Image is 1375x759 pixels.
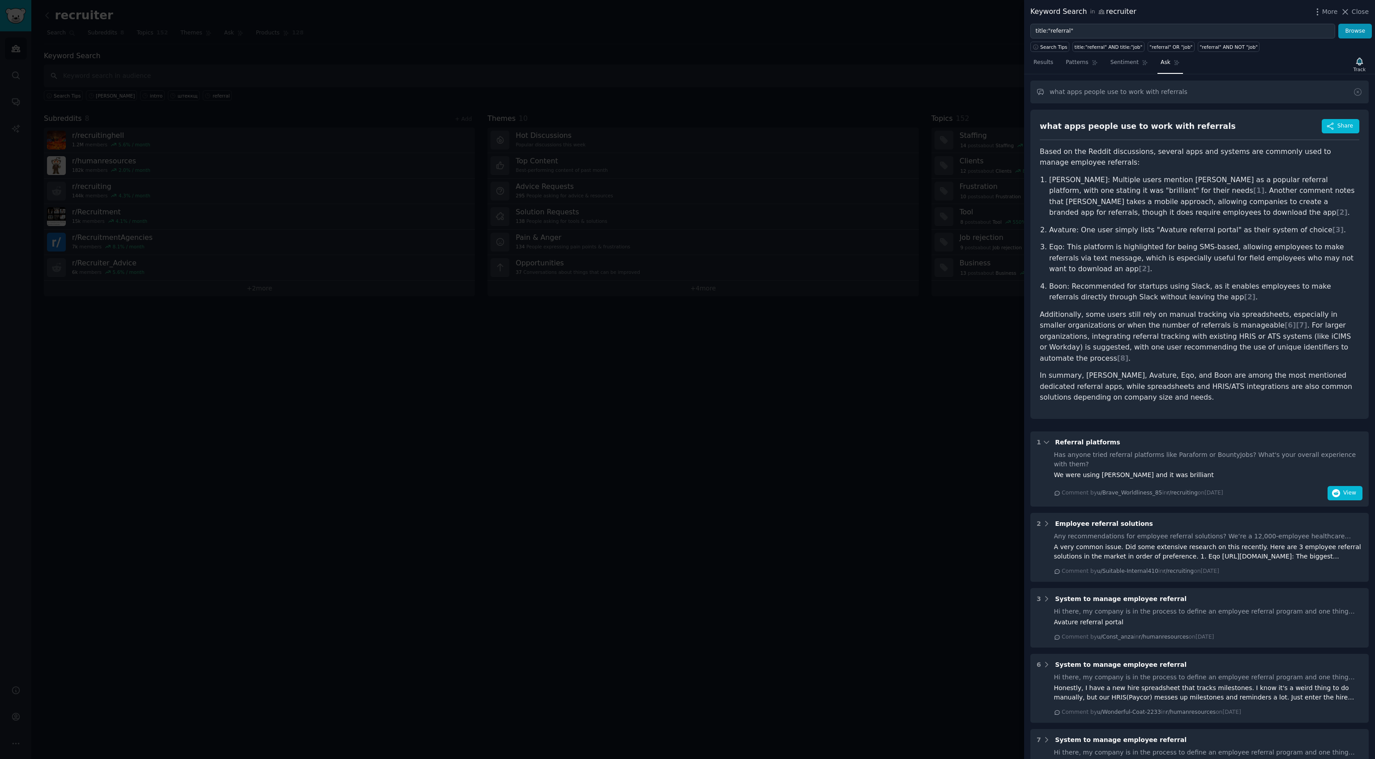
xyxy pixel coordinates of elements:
span: r/humanresources [1139,634,1188,640]
div: Hi there, my company is in the process to define an employee referral program and one thing that ... [1054,607,1363,616]
div: Comment by in on [DATE] [1062,489,1223,497]
div: Comment by in on [DATE] [1062,567,1219,576]
div: Comment by in on [DATE] [1062,708,1241,716]
span: System to manage employee referral [1055,661,1187,668]
div: "referral" OR "job" [1149,44,1192,50]
div: Track [1354,66,1366,72]
span: u/Wonderful-Coat-2233 [1097,709,1161,715]
a: Sentiment [1107,55,1151,74]
button: Track [1350,55,1369,74]
div: 3 [1037,594,1041,604]
span: Close [1352,7,1369,17]
span: u/Const_anza [1097,634,1134,640]
p: Avature: One user simply lists "Avature referral portal" as their system of choice . [1049,225,1359,236]
span: [ 1 ] [1253,186,1264,195]
span: System to manage employee referral [1055,736,1187,743]
div: 2 [1037,519,1041,529]
div: 6 [1037,660,1041,669]
span: [ 3 ] [1332,226,1344,234]
a: Results [1030,55,1056,74]
div: Avature referral portal [1054,618,1363,627]
button: Share [1322,119,1359,133]
div: what apps people use to work with referrals [1040,121,1236,132]
a: title:"referral" AND title:"job" [1072,42,1144,52]
span: Referral platforms [1055,439,1120,446]
input: Try a keyword related to your business [1030,24,1335,39]
span: [ 2 ] [1244,293,1255,301]
span: [ 8 ] [1117,354,1128,362]
span: [ 7 ] [1296,321,1307,329]
div: Comment by in on [DATE] [1062,633,1214,641]
button: More [1313,7,1338,17]
span: [ 6 ] [1285,321,1296,329]
div: Honestly, I have a new hire spreadsheet that tracks milestones. I know it's a weird thing to do m... [1054,683,1363,702]
span: Sentiment [1110,59,1139,67]
span: More [1322,7,1338,17]
div: Hi there, my company is in the process to define an employee referral program and one thing that ... [1054,673,1363,682]
div: Has anyone tried referral platforms like Paraform or BountyJobs? What's your overall experience w... [1054,450,1363,469]
div: Hi there, my company is in the process to define an employee referral program and one thing that ... [1054,748,1363,757]
p: [PERSON_NAME]: Multiple users mention [PERSON_NAME] as a popular referral platform, with one stat... [1049,175,1359,218]
span: Employee referral solutions [1055,520,1153,527]
div: 7 [1037,735,1041,745]
a: "referral" AND NOT "job" [1198,42,1260,52]
span: Search Tips [1040,44,1068,50]
span: Ask [1161,59,1170,67]
input: Ask a question about title:"referral" in this audience... [1030,81,1369,103]
div: A very common issue. Did some extensive research on this recently. Here are 3 employee referral s... [1054,542,1363,561]
span: [ 2 ] [1139,264,1150,273]
div: title:"referral" AND title:"job" [1075,44,1143,50]
div: 1 [1037,438,1041,447]
p: Eqo: This platform is highlighted for being SMS-based, allowing employees to make referrals via t... [1049,242,1359,275]
button: Close [1341,7,1369,17]
p: Boon: Recommended for startups using Slack, as it enables employees to make referrals directly th... [1049,281,1359,303]
span: u/Suitable-Internal410 [1097,568,1158,574]
span: [ 2 ] [1336,208,1347,217]
span: Patterns [1066,59,1088,67]
a: Ask [1157,55,1183,74]
span: View [1343,489,1356,497]
a: Patterns [1063,55,1101,74]
a: View [1328,491,1362,499]
span: System to manage employee referral [1055,595,1187,602]
span: Share [1337,122,1353,130]
button: Search Tips [1030,42,1069,52]
span: r/humanresources [1166,709,1216,715]
div: Keyword Search recruiter [1030,6,1136,17]
div: "referral" AND NOT "job" [1200,44,1258,50]
p: Based on the Reddit discussions, several apps and systems are commonly used to manage employee re... [1040,146,1359,168]
div: Any recommendations for employee referral solutions? We’re a 12,000-employee healthcare organizat... [1054,532,1363,541]
span: u/Brave_Worldliness_85 [1097,490,1162,496]
span: r/recruiting [1163,568,1194,574]
button: Browse [1338,24,1372,39]
p: Additionally, some users still rely on manual tracking via spreadsheets, especially in smaller or... [1040,309,1359,364]
div: We were using [PERSON_NAME] and it was brilliant [1054,470,1363,480]
span: in [1090,8,1095,16]
a: "referral" OR "job" [1148,42,1195,52]
p: In summary, [PERSON_NAME], Avature, Eqo, and Boon are among the most mentioned dedicated referral... [1040,370,1359,403]
button: View [1328,486,1362,500]
span: r/recruiting [1167,490,1198,496]
span: Results [1033,59,1053,67]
